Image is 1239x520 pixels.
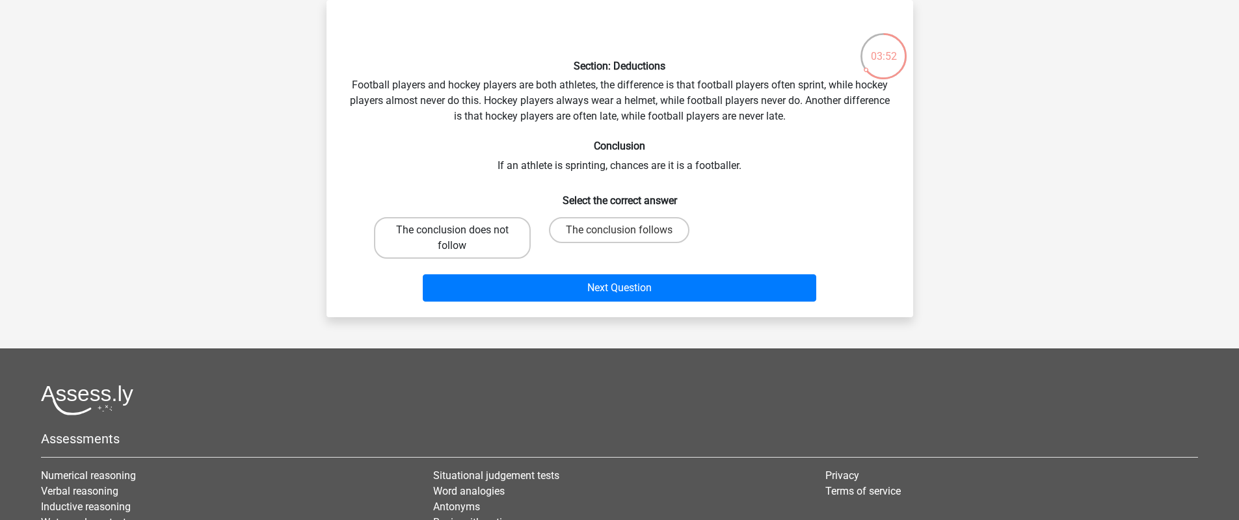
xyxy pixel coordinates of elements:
a: Numerical reasoning [41,469,136,482]
img: Assessly logo [41,385,133,415]
a: Verbal reasoning [41,485,118,497]
label: The conclusion does not follow [374,217,531,259]
a: Inductive reasoning [41,500,131,513]
h6: Conclusion [347,140,892,152]
h5: Assessments [41,431,1198,447]
a: Terms of service [825,485,901,497]
h6: Select the correct answer [347,184,892,207]
div: 03:52 [859,32,908,64]
a: Privacy [825,469,859,482]
a: Situational judgement tests [433,469,559,482]
div: Football players and hockey players are both athletes, the difference is that football players of... [332,10,908,307]
label: The conclusion follows [549,217,689,243]
button: Next Question [423,274,816,302]
a: Word analogies [433,485,505,497]
a: Antonyms [433,500,480,513]
h6: Section: Deductions [347,60,892,72]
